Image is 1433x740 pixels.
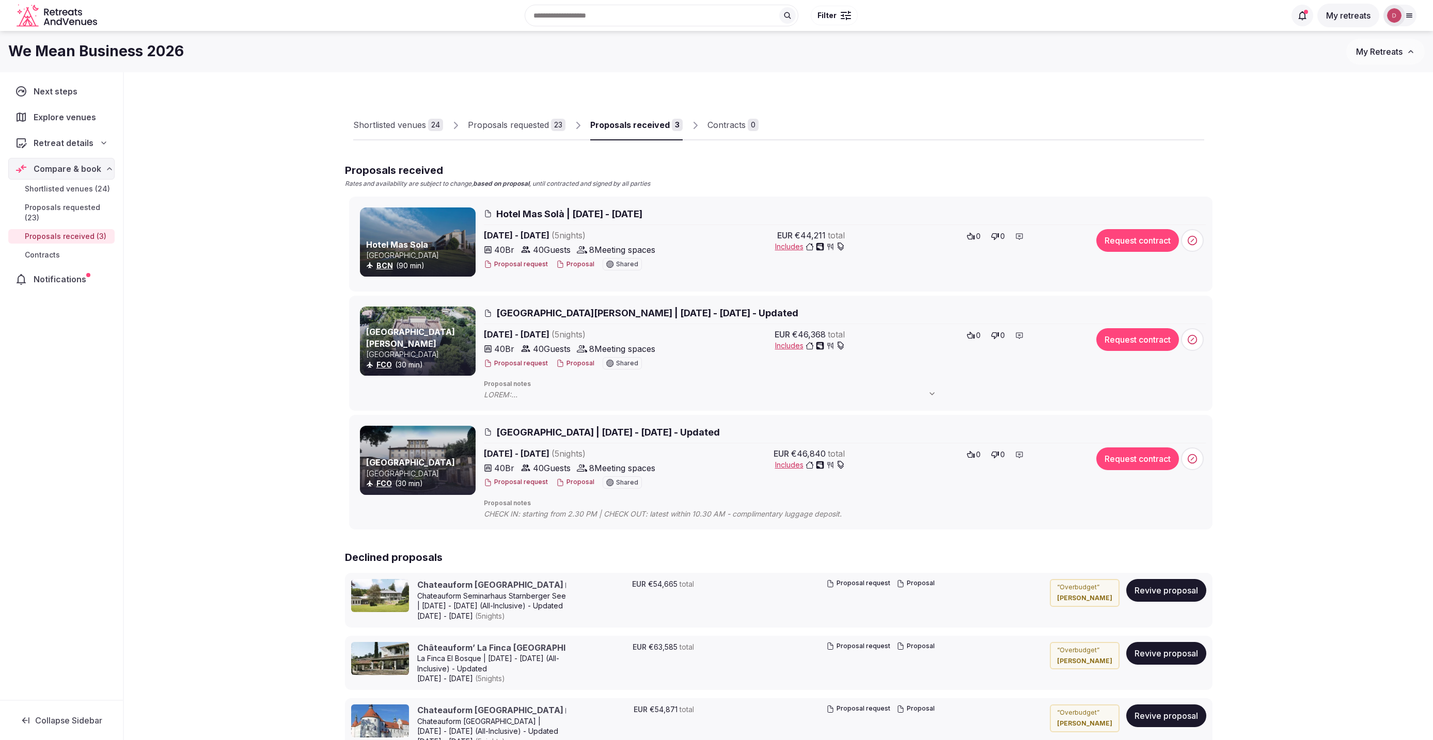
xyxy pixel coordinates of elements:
[826,704,890,713] button: Proposal request
[826,642,890,651] button: Proposal request
[484,447,666,460] span: [DATE] - [DATE]
[1057,646,1112,655] p: “ Overbudget ”
[34,273,90,285] span: Notifications
[1387,8,1401,23] img: Daniel Fule
[552,448,586,459] span: ( 5 night s )
[1317,4,1379,27] button: My retreats
[680,642,694,652] span: total
[774,447,789,460] span: EUR
[680,579,694,589] span: total
[775,460,845,470] button: Includes
[828,229,845,242] span: total
[811,6,858,25] button: Filter
[417,673,566,684] span: [DATE] - [DATE]
[552,329,586,340] span: ( 5 night s )
[1057,594,1112,603] cite: [PERSON_NAME]
[1057,657,1112,666] cite: [PERSON_NAME]
[632,579,646,589] span: EUR
[366,469,474,479] p: [GEOGRAPHIC_DATA]
[468,110,565,140] a: Proposals requested23
[1096,328,1179,351] button: Request contract
[1317,10,1379,21] a: My retreats
[648,579,678,589] span: €54,665
[376,261,393,270] a: BCN
[976,449,981,460] span: 0
[775,328,790,341] span: EUR
[828,447,845,460] span: total
[650,704,678,715] span: €54,871
[376,479,392,488] a: FCO
[1057,583,1112,592] p: “ Overbudget ”
[616,360,638,366] span: Shared
[496,426,720,439] span: [GEOGRAPHIC_DATA] | [DATE] - [DATE] - Updated
[8,248,115,262] a: Contracts
[345,550,1212,565] h2: Declined proposals
[988,447,1008,462] button: 0
[25,231,106,242] span: Proposals received (3)
[551,119,565,131] div: 23
[976,330,981,341] span: 0
[1126,642,1206,665] button: Revive proposal
[1126,579,1206,602] button: Revive proposal
[484,229,666,242] span: [DATE] - [DATE]
[672,119,683,131] div: 3
[484,390,947,400] span: LOREM: Ipsu Dolor Sitam Consecte adi e. 68 seddo ei tempo, in utlab: 3) e. 59 dolor mag aliquae a...
[633,642,647,652] span: EUR
[896,642,935,651] button: Proposal
[1000,449,1005,460] span: 0
[1057,709,1112,717] p: “ Overbudget ”
[533,462,571,474] span: 40 Guests
[351,579,409,612] img: Chateauform Seminarhaus Starnberger See cover photo
[589,462,655,474] span: 8 Meeting spaces
[417,716,566,736] div: Chateauform [GEOGRAPHIC_DATA] | [DATE] - [DATE] (All-Inclusive) - Updated
[35,715,102,726] span: Collapse Sidebar
[417,653,566,673] div: La Finca El Bosque | [DATE] - [DATE] (All-Inclusive) - Updated
[366,478,474,489] div: (30 min)
[468,119,549,131] div: Proposals requested
[345,180,650,188] p: Rates and availability are subject to change, , until contracted and signed by all parties
[353,110,443,140] a: Shortlisted venues24
[748,119,759,131] div: 0
[590,119,670,131] div: Proposals received
[964,328,984,343] button: 0
[896,579,935,588] button: Proposal
[791,447,826,460] span: €46,840
[775,341,845,351] span: Includes
[777,229,793,242] span: EUR
[8,268,115,290] a: Notifications
[988,328,1008,343] button: 0
[8,182,115,196] a: Shortlisted venues (24)
[964,229,984,244] button: 0
[353,119,426,131] div: Shortlisted venues
[34,111,100,123] span: Explore venues
[473,180,529,187] strong: based on proposal
[376,360,392,369] a: FCO
[589,244,655,256] span: 8 Meeting spaces
[494,462,514,474] span: 40 Br
[417,611,566,621] span: [DATE] - [DATE]
[484,328,666,341] span: [DATE] - [DATE]
[34,163,101,175] span: Compare & book
[680,704,694,715] span: total
[707,119,746,131] div: Contracts
[417,704,572,716] a: Chateauform [GEOGRAPHIC_DATA]
[1000,231,1005,242] span: 0
[484,260,548,269] button: Proposal request
[8,41,184,61] h1: We Mean Business 2026
[417,591,566,611] div: Chateauform Seminarhaus Starnberger See | [DATE] - [DATE] (All-Inclusive) - Updated
[366,327,455,348] a: [GEOGRAPHIC_DATA][PERSON_NAME]
[828,328,845,341] span: total
[496,207,642,220] span: Hotel Mas Solà | [DATE] - [DATE]
[366,457,455,468] a: [GEOGRAPHIC_DATA]
[533,244,571,256] span: 40 Guests
[428,119,443,131] div: 24
[795,229,826,242] span: €44,211
[976,231,981,242] span: 0
[556,359,594,368] button: Proposal
[792,328,826,341] span: €46,368
[494,244,514,256] span: 40 Br
[556,260,594,269] button: Proposal
[417,579,572,590] a: Chateauform [GEOGRAPHIC_DATA]
[896,704,935,713] button: Proposal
